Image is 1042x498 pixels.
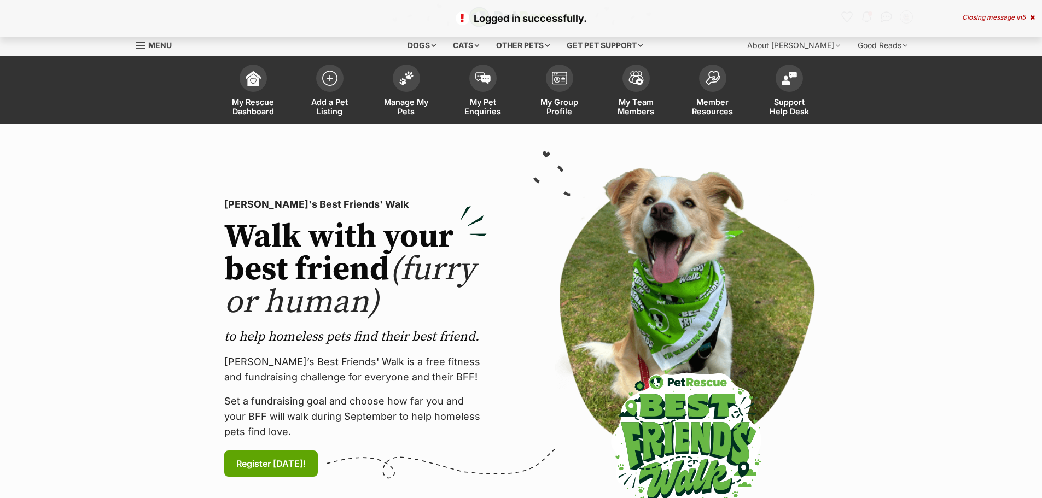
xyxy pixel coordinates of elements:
[782,72,797,85] img: help-desk-icon-fdf02630f3aa405de69fd3d07c3f3aa587a6932b1a1747fa1d2bba05be0121f9.svg
[400,34,444,56] div: Dogs
[224,450,318,477] a: Register [DATE]!
[236,457,306,470] span: Register [DATE]!
[136,34,179,54] a: Menu
[559,34,650,56] div: Get pet support
[224,394,487,440] p: Set a fundraising goal and choose how far you and your BFF will walk during September to help hom...
[598,59,674,124] a: My Team Members
[229,97,278,116] span: My Rescue Dashboard
[246,71,261,86] img: dashboard-icon-eb2f2d2d3e046f16d808141f083e7271f6b2e854fb5c12c21221c1fb7104beca.svg
[458,97,508,116] span: My Pet Enquiries
[224,354,487,385] p: [PERSON_NAME]’s Best Friends' Walk is a free fitness and fundraising challenge for everyone and t...
[148,40,172,50] span: Menu
[445,59,521,124] a: My Pet Enquiries
[305,97,354,116] span: Add a Pet Listing
[292,59,368,124] a: Add a Pet Listing
[445,34,487,56] div: Cats
[765,97,814,116] span: Support Help Desk
[224,249,475,323] span: (furry or human)
[535,97,584,116] span: My Group Profile
[740,34,848,56] div: About [PERSON_NAME]
[399,71,414,85] img: manage-my-pets-icon-02211641906a0b7f246fdf0571729dbe1e7629f14944591b6c1af311fb30b64b.svg
[521,59,598,124] a: My Group Profile
[215,59,292,124] a: My Rescue Dashboard
[224,221,487,319] h2: Walk with your best friend
[705,71,720,85] img: member-resources-icon-8e73f808a243e03378d46382f2149f9095a855e16c252ad45f914b54edf8863c.svg
[751,59,828,124] a: Support Help Desk
[688,97,737,116] span: Member Resources
[322,71,337,86] img: add-pet-listing-icon-0afa8454b4691262ce3f59096e99ab1cd57d4a30225e0717b998d2c9b9846f56.svg
[368,59,445,124] a: Manage My Pets
[224,197,487,212] p: [PERSON_NAME]'s Best Friends' Walk
[475,72,491,84] img: pet-enquiries-icon-7e3ad2cf08bfb03b45e93fb7055b45f3efa6380592205ae92323e6603595dc1f.svg
[224,328,487,345] p: to help homeless pets find their best friend.
[612,97,661,116] span: My Team Members
[552,72,567,85] img: group-profile-icon-3fa3cf56718a62981997c0bc7e787c4b2cf8bcc04b72c1350f741eb67cf2f40e.svg
[628,71,644,85] img: team-members-icon-5396bd8760b3fe7c0b43da4ab00e1e3bb1a5d9ba89233759b79545d2d3fc5d0d.svg
[674,59,751,124] a: Member Resources
[382,97,431,116] span: Manage My Pets
[488,34,557,56] div: Other pets
[850,34,915,56] div: Good Reads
